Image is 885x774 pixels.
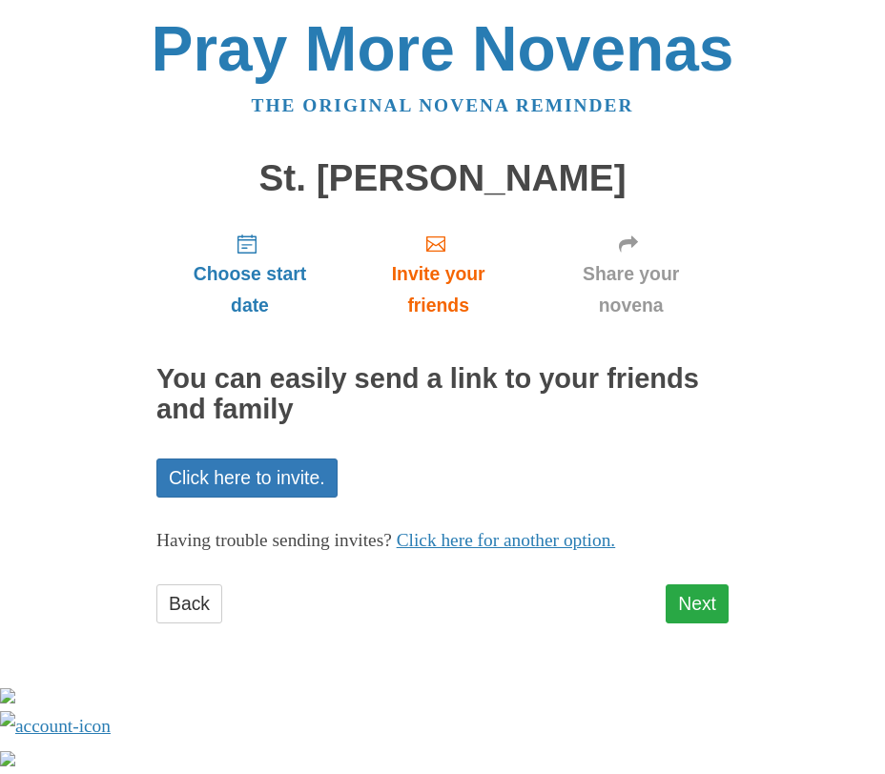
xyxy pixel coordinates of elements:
[152,13,734,84] a: Pray More Novenas
[175,258,324,321] span: Choose start date
[343,217,533,331] a: Invite your friends
[156,458,338,498] a: Click here to invite.
[156,530,392,550] span: Having trouble sending invites?
[666,584,729,623] a: Next
[397,530,616,550] a: Click here for another option.
[156,584,222,623] a: Back
[552,258,710,321] span: Share your novena
[252,95,634,115] a: The original novena reminder
[156,158,729,199] h1: St. [PERSON_NAME]
[362,258,514,321] span: Invite your friends
[533,217,729,331] a: Share your novena
[156,217,343,331] a: Choose start date
[156,364,729,425] h2: You can easily send a link to your friends and family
